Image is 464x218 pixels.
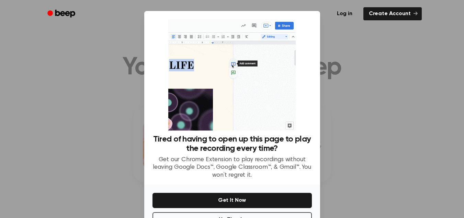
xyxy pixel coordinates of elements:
[152,135,312,153] h3: Tired of having to open up this page to play the recording every time?
[363,7,422,20] a: Create Account
[152,156,312,179] p: Get our Chrome Extension to play recordings without leaving Google Docs™, Google Classroom™, & Gm...
[168,19,296,131] img: Beep extension in action
[330,6,359,22] a: Log in
[152,193,312,208] button: Get It Now
[43,7,81,21] a: Beep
